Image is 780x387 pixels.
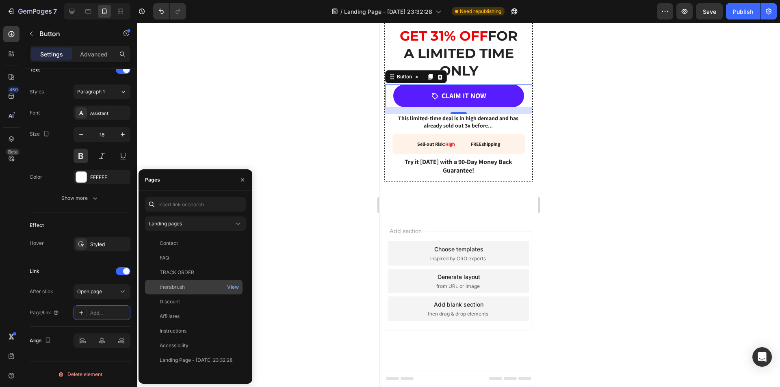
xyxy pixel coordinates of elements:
[8,86,19,93] div: 450
[39,29,108,39] p: Button
[160,298,180,305] div: Discount
[40,50,63,58] p: Settings
[340,7,342,16] span: /
[160,254,169,262] div: FAQ
[227,281,239,293] button: View
[145,216,246,231] button: Landing pages
[160,240,178,247] div: Contact
[379,23,538,387] iframe: Design area
[53,6,57,16] p: 7
[160,327,186,335] div: Instructions
[227,283,239,291] div: View
[58,370,102,379] div: Delete element
[160,269,194,276] div: TRACK ORDER
[752,347,772,367] div: Open Intercom Messenger
[30,191,130,205] button: Show more
[74,284,130,299] button: Open page
[30,368,130,381] button: Delete element
[160,342,188,349] div: Accessibility
[30,268,39,275] div: Link
[460,8,501,15] span: Need republishing
[30,222,44,229] div: Effect
[74,84,130,99] button: Paragraph 1
[30,88,44,95] div: Styles
[77,88,105,95] span: Paragraph 1
[160,283,185,291] div: therabrush
[90,174,128,181] div: FFFFFF
[726,3,760,19] button: Publish
[160,313,180,320] div: Affiliates
[344,7,432,16] span: Landing Page - [DATE] 23:32:28
[733,7,753,16] div: Publish
[90,110,128,117] div: Assistant
[30,109,40,117] div: Font
[160,357,232,364] div: Landing Page - [DATE] 23:32:28
[3,3,61,19] button: 7
[30,129,51,140] div: Size
[30,288,53,295] div: After click
[77,288,102,294] span: Open page
[30,173,42,181] div: Color
[145,197,246,212] input: Insert link or search
[30,240,44,247] div: Hover
[90,309,128,317] div: Add...
[696,3,723,19] button: Save
[30,309,59,316] div: Page/link
[153,3,186,19] div: Undo/Redo
[6,149,19,155] div: Beta
[80,50,108,58] p: Advanced
[90,241,128,248] div: Styled
[145,176,160,184] div: Pages
[30,66,40,74] div: Text
[61,194,99,202] div: Show more
[703,8,716,15] span: Save
[30,335,53,346] div: Align
[149,221,182,227] span: Landing pages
